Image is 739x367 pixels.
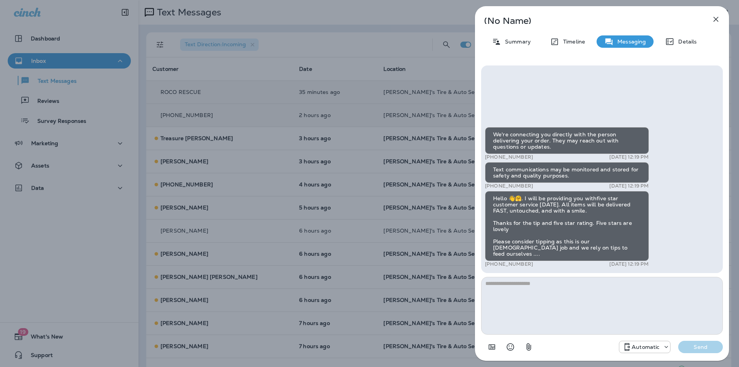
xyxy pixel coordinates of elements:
p: Messaging [614,39,646,45]
p: (No Name) [484,18,694,24]
p: [DATE] 12:19 PM [609,183,649,189]
button: Add in a premade template [484,339,500,355]
p: [PHONE_NUMBER] [485,261,533,267]
button: Select an emoji [503,339,518,355]
p: [DATE] 12:19 PM [609,154,649,160]
p: [DATE] 12:19 PM [609,261,649,267]
p: Automatic [632,344,659,350]
div: Text communications may be monitored and stored for safety and quality purposes. [485,162,649,183]
p: Timeline [559,39,585,45]
p: [PHONE_NUMBER] [485,154,533,160]
div: Hello 👋🤗. I will be providing you withfive star customer service [DATE]. All items will be delive... [485,191,649,261]
p: [PHONE_NUMBER] [485,183,533,189]
p: Details [674,39,697,45]
p: Summary [501,39,531,45]
div: We're connecting you directly with the person delivering your order. They may reach out with ques... [485,127,649,154]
